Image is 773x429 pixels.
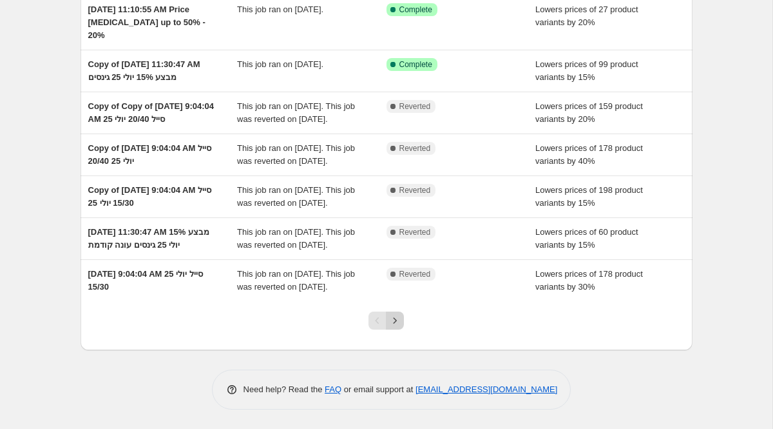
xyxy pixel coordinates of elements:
a: FAQ [325,384,341,394]
span: Copy of [DATE] 9:04:04 AM סייל 15/30 יולי 25 [88,185,211,208]
span: Lowers prices of 159 product variants by 20% [535,101,643,124]
span: Reverted [399,101,431,112]
span: This job ran on [DATE]. This job was reverted on [DATE]. [237,185,355,208]
span: This job ran on [DATE]. [237,5,323,14]
span: Copy of Copy of [DATE] 9:04:04 AM סייל 20/40 יולי 25 [88,101,215,124]
span: Lowers prices of 198 product variants by 15% [535,185,643,208]
span: This job ran on [DATE]. This job was reverted on [DATE]. [237,101,355,124]
span: Copy of [DATE] 9:04:04 AM סייל יולי 25 20/40 [88,143,211,166]
span: Reverted [399,227,431,237]
span: Lowers prices of 178 product variants by 30% [535,269,643,292]
span: [DATE] 9:04:04 AM סייל יולי 25 15/30 [88,269,203,292]
span: [DATE] 11:30:47 AM מבצע 15% יולי 25 גינסים עונה קודמת [88,227,209,250]
span: This job ran on [DATE]. This job was reverted on [DATE]. [237,143,355,166]
span: [DATE] 11:10:55 AM Price [MEDICAL_DATA] up to 50% - 20% [88,5,205,40]
span: Lowers prices of 27 product variants by 20% [535,5,638,27]
span: Complete [399,5,432,15]
span: Lowers prices of 60 product variants by 15% [535,227,638,250]
span: This job ran on [DATE]. [237,59,323,69]
span: Lowers prices of 178 product variants by 40% [535,143,643,166]
span: or email support at [341,384,415,394]
span: Copy of [DATE] 11:30:47 AM מבצע 15% יולי 25 גינסים [88,59,200,82]
span: Lowers prices of 99 product variants by 15% [535,59,638,82]
span: Complete [399,59,432,70]
span: This job ran on [DATE]. This job was reverted on [DATE]. [237,227,355,250]
nav: Pagination [368,312,404,330]
span: Need help? Read the [243,384,325,394]
span: This job ran on [DATE]. This job was reverted on [DATE]. [237,269,355,292]
button: Next [386,312,404,330]
span: Reverted [399,185,431,195]
span: Reverted [399,269,431,279]
a: [EMAIL_ADDRESS][DOMAIN_NAME] [415,384,557,394]
span: Reverted [399,143,431,154]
